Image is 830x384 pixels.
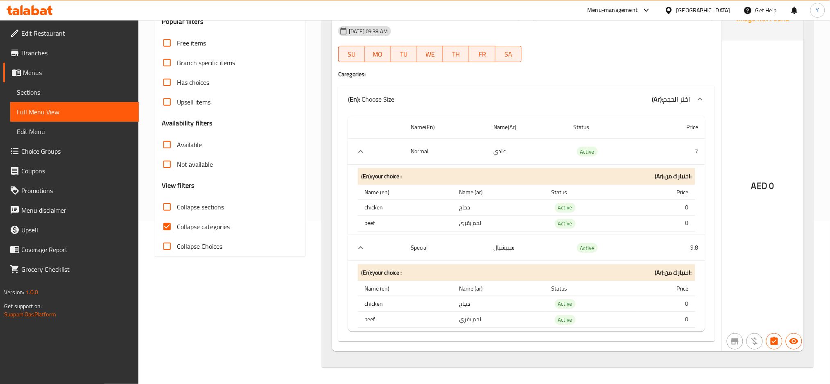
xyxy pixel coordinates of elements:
span: اختر الحجم [663,93,690,105]
p: Choose Size [348,94,394,104]
span: Active [577,147,598,157]
th: Name (ar) [453,281,545,296]
a: Branches [3,43,139,63]
a: Full Menu View [10,102,139,122]
td: 7 [650,139,705,164]
h3: View filters [162,181,195,190]
span: Version: [4,287,24,298]
button: TU [391,46,417,62]
div: Active [555,299,576,309]
th: Status [545,281,638,296]
span: Free items [177,38,206,48]
td: سبيشيال [487,235,567,261]
td: 0 [638,200,695,216]
button: expand row [355,242,367,254]
span: Collapse Choices [177,241,222,251]
span: Get support on: [4,301,42,311]
a: Coverage Report [3,240,139,259]
a: Promotions [3,181,139,200]
div: Menu-management [588,5,638,15]
table: purchases [358,281,695,328]
a: Menus [3,63,139,82]
span: AED [751,178,767,194]
td: دجاج [453,296,545,312]
a: Edit Menu [10,122,139,141]
th: Name (en) [358,185,453,200]
b: (Ar): اختيارك من: [655,171,692,182]
a: Choice Groups [3,141,139,161]
td: 0 [638,216,695,232]
h3: Availability filters [162,118,213,128]
span: Branches [21,48,132,58]
div: [GEOGRAPHIC_DATA] [676,6,730,15]
td: 9.8 [650,235,705,261]
span: WE [421,48,440,60]
th: Name (ar) [453,185,545,200]
span: Active [555,315,576,325]
span: Available [177,140,202,150]
span: Edit Restaurant [21,28,132,38]
a: Menu disclaimer [3,200,139,220]
div: (En): Choose Size(Ar):اختر الحجم [338,86,715,112]
div: Active [555,315,576,325]
th: Price [638,185,695,200]
span: Promotions [21,186,132,195]
span: SA [499,48,518,60]
th: beef [358,216,453,232]
span: Has choices [177,77,209,87]
th: Status [567,116,650,139]
table: purchases [358,185,695,232]
span: Grocery Checklist [21,264,132,274]
td: 0 [638,296,695,312]
button: FR [469,46,495,62]
a: Sections [10,82,139,102]
td: عادي [487,139,567,164]
th: Price [638,281,695,296]
a: Coupons [3,161,139,181]
span: Active [555,219,576,228]
h4: Caregories: [338,70,715,78]
a: Upsell [3,220,139,240]
button: SU [338,46,365,62]
b: (En): [348,93,360,105]
td: 0 [638,312,695,328]
span: FR [473,48,492,60]
a: Support.OpsPlatform [4,309,56,320]
th: Normal [405,139,487,164]
button: SA [495,46,522,62]
span: Coverage Report [21,245,132,254]
a: Edit Restaurant [3,23,139,43]
span: Upsell [21,225,132,235]
span: Choice Groups [21,146,132,156]
th: Name(En) [405,116,487,139]
button: TH [443,46,469,62]
span: Not available [177,159,213,169]
span: Full Menu View [17,107,132,117]
th: chicken [358,296,453,312]
button: Has choices [766,333,783,350]
button: expand row [355,145,367,158]
span: Collapse categories [177,222,230,232]
span: Sections [17,87,132,97]
button: Available [786,333,802,350]
b: (Ar): اختيارك من: [655,268,692,278]
span: Y [816,6,819,15]
button: Not branch specific item [727,333,743,350]
span: Active [555,203,576,212]
span: Collapse sections [177,202,224,212]
b: (Ar): [652,93,663,105]
button: MO [365,46,391,62]
span: TH [446,48,466,60]
a: Grocery Checklist [3,259,139,279]
span: [DATE] 09:38 AM [346,27,391,35]
span: TU [394,48,414,60]
b: (En): your choice : [361,268,402,278]
span: MO [368,48,388,60]
span: Active [577,243,598,253]
table: choices table [348,116,705,332]
span: Branch specific items [177,58,235,68]
th: Special [405,235,487,261]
